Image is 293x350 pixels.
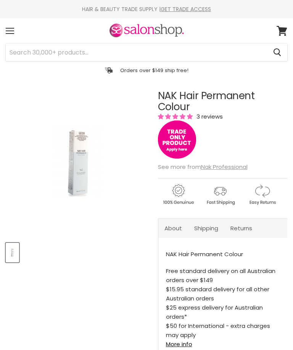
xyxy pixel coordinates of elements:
[166,267,280,350] p: Free standard delivery on all Australian orders over $149 $15.95 standard delivery for all other ...
[161,5,211,13] a: GET TRADE ACCESS
[158,120,196,159] img: tradeonly_small.jpg
[194,112,223,120] span: 3 reviews
[188,219,224,238] a: Shipping
[158,112,194,120] span: 5.00 stars
[6,43,267,61] input: Search
[267,43,287,61] button: Search
[158,183,198,206] img: genuine.gif
[30,90,126,235] img: NAK Hair Permanent Colour
[242,183,282,206] img: returns.gif
[200,183,240,206] img: shipping.gif
[6,90,151,235] div: NAK Hair Permanent Colour image. Click or Scroll to Zoom.
[6,244,18,262] img: NAK Hair Permanent Colour
[158,90,287,112] h1: NAK Hair Permanent Colour
[166,340,192,348] a: More info
[5,241,152,262] div: Product thumbnails
[224,219,258,238] a: Returns
[166,249,280,259] div: NAK Hair Permanent Colour
[120,67,188,74] p: Orders over $149 ship free!
[6,243,19,262] button: NAK Hair Permanent Colour
[201,163,248,171] a: Nak Professional
[5,43,288,61] form: Product
[158,219,188,238] a: About
[158,163,248,171] span: See more from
